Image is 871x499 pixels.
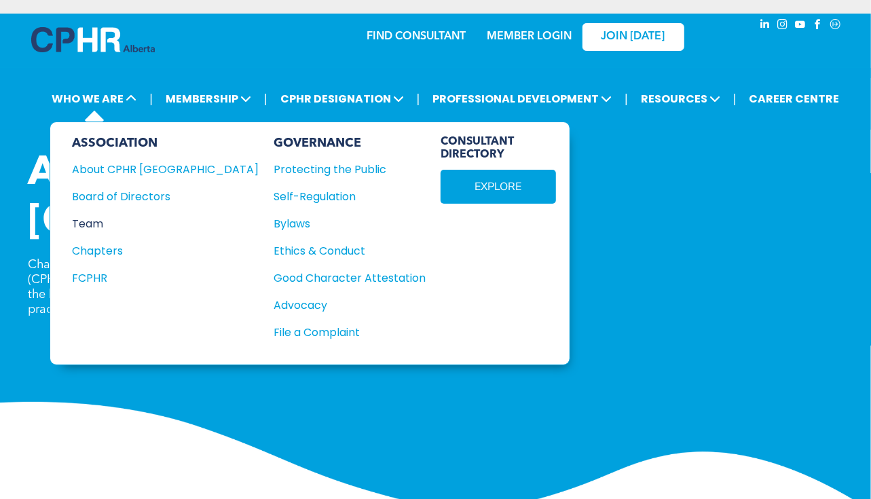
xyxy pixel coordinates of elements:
[264,85,267,113] li: |
[72,188,240,205] div: Board of Directors
[162,86,255,111] span: MEMBERSHIP
[274,297,426,314] a: Advocacy
[72,215,240,232] div: Team
[582,23,684,51] a: JOIN [DATE]
[274,161,426,178] a: Protecting the Public
[274,161,411,178] div: Protecting the Public
[72,215,259,232] a: Team
[625,85,628,113] li: |
[276,86,408,111] span: CPHR DESIGNATION
[274,297,411,314] div: Advocacy
[758,17,773,35] a: linkedin
[428,86,616,111] span: PROFESSIONAL DEVELOPMENT
[274,215,426,232] a: Bylaws
[733,85,737,113] li: |
[367,31,466,42] a: FIND CONSULTANT
[274,270,411,287] div: Good Character Attestation
[417,85,420,113] li: |
[72,242,259,259] a: Chapters
[72,161,259,178] a: About CPHR [GEOGRAPHIC_DATA]
[72,270,259,287] a: FCPHR
[274,270,426,287] a: Good Character Attestation
[274,215,411,232] div: Bylaws
[441,136,556,162] span: CONSULTANT DIRECTORY
[72,188,259,205] a: Board of Directors
[487,31,572,42] a: MEMBER LOGIN
[149,85,153,113] li: |
[29,153,463,243] span: About CPHR [GEOGRAPHIC_DATA]
[48,86,141,111] span: WHO WE ARE
[274,242,411,259] div: Ethics & Conduct
[637,86,724,111] span: RESOURCES
[601,31,665,43] span: JOIN [DATE]
[775,17,790,35] a: instagram
[274,188,426,205] a: Self-Regulation
[274,188,411,205] div: Self-Regulation
[745,86,844,111] a: CAREER CENTRE
[274,242,426,259] a: Ethics & Conduct
[274,324,411,341] div: File a Complaint
[793,17,808,35] a: youtube
[274,324,426,341] a: File a Complaint
[29,259,428,316] span: Chartered Professionals in Human Resources of [GEOGRAPHIC_DATA] (CPHR Alberta) is the professiona...
[72,242,240,259] div: Chapters
[828,17,843,35] a: Social network
[72,270,240,287] div: FCPHR
[274,136,426,151] div: GOVERNANCE
[72,161,240,178] div: About CPHR [GEOGRAPHIC_DATA]
[72,136,259,151] div: ASSOCIATION
[811,17,826,35] a: facebook
[441,170,556,204] a: EXPLORE
[31,27,155,52] img: A blue and white logo for cp alberta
